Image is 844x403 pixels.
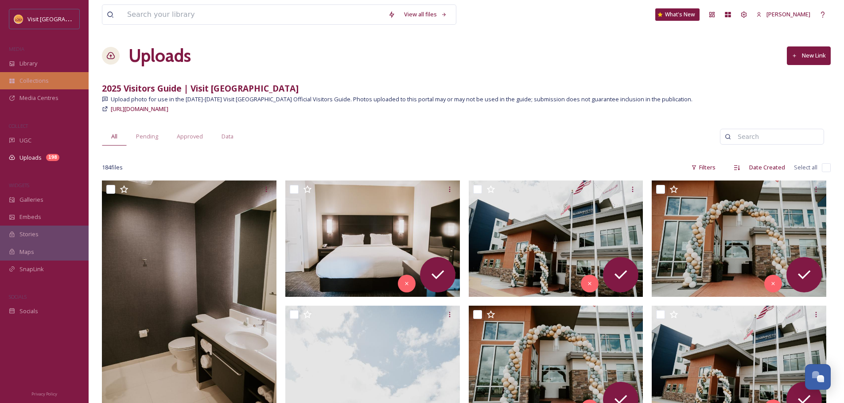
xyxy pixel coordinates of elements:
span: Collections [19,77,49,85]
a: [PERSON_NAME] [752,6,815,23]
strong: 2025 Visitors Guide | Visit [GEOGRAPHIC_DATA] [102,82,299,94]
span: COLLECT [9,123,28,129]
span: Stories [19,230,39,238]
button: New Link [787,46,831,65]
span: Embeds [19,213,41,221]
span: All [111,132,117,141]
span: SOCIALS [9,293,27,300]
span: Socials [19,307,38,315]
span: Upload photo for use in the [DATE]-[DATE] Visit [GEOGRAPHIC_DATA] Official Visitors Guide. Photos... [111,95,692,104]
img: ext_1751303788.097355_estimating@diedeconstruction.com-DSC_8622.jpg [469,180,643,296]
span: Approved [177,132,203,141]
span: Select all [794,163,817,172]
span: Pending [136,132,158,141]
span: 184 file s [102,163,123,172]
a: View all files [400,6,451,23]
span: Galleries [19,196,43,204]
input: Search [733,128,819,146]
span: WIDGETS [9,182,29,188]
input: Search your library [123,5,384,24]
span: [PERSON_NAME] [766,10,810,18]
div: Filters [687,159,720,176]
span: Media Centres [19,94,58,102]
button: Open Chat [805,364,831,390]
a: What's New [655,8,700,21]
span: SnapLink [19,265,44,273]
a: [URL][DOMAIN_NAME] [111,104,168,114]
span: Visit [GEOGRAPHIC_DATA] [27,15,96,23]
span: Data [222,132,233,141]
span: Uploads [19,154,42,162]
span: Privacy Policy [31,391,57,397]
span: Library [19,59,37,68]
span: UGC [19,136,31,145]
div: 198 [46,154,59,161]
a: Uploads [128,42,191,69]
span: [URL][DOMAIN_NAME] [111,105,168,113]
div: Date Created [745,159,790,176]
span: MEDIA [9,46,24,52]
img: ext_1751303787.921359_estimating@diedeconstruction.com-DSC_8605.jpg [652,180,826,296]
a: Privacy Policy [31,388,57,399]
img: ext_1751303788.656288_estimating@diedeconstruction.com-DSC_8652.jpg [285,180,460,296]
span: Maps [19,248,34,256]
img: Square%20Social%20Visit%20Lodi.png [14,15,23,23]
